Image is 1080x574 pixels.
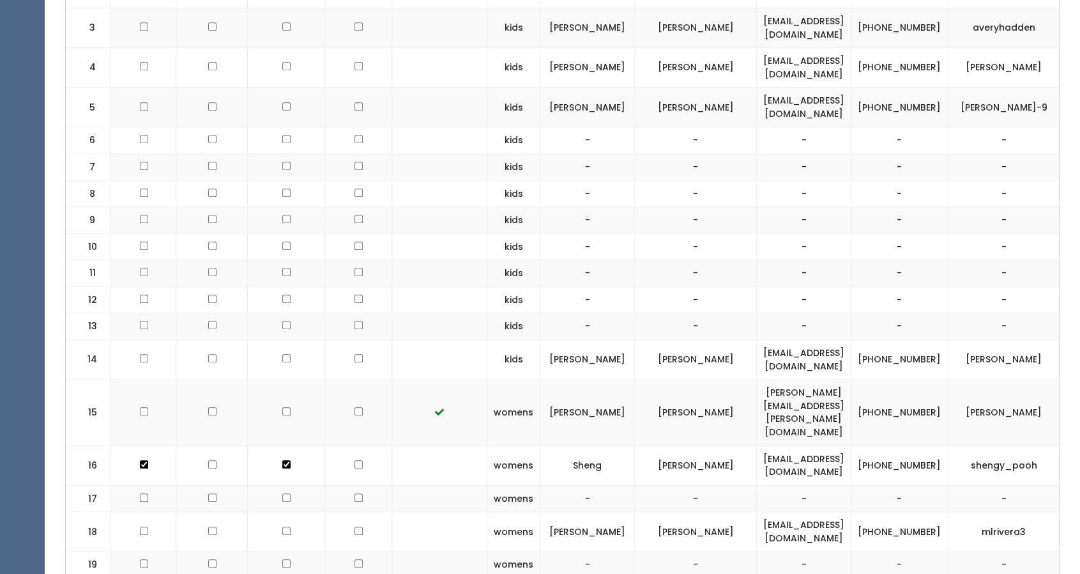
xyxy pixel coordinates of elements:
[948,446,1060,485] td: shengy_pooh
[948,48,1060,88] td: [PERSON_NAME]
[66,380,110,446] td: 15
[757,180,851,207] td: -
[851,180,948,207] td: -
[66,153,110,180] td: 7
[635,286,757,313] td: -
[851,233,948,260] td: -
[851,8,948,47] td: [PHONE_NUMBER]
[635,446,757,485] td: [PERSON_NAME]
[66,180,110,207] td: 8
[635,485,757,512] td: -
[540,233,635,260] td: -
[851,88,948,127] td: [PHONE_NUMBER]
[487,127,540,154] td: kids
[948,153,1060,180] td: -
[540,153,635,180] td: -
[635,153,757,180] td: -
[757,153,851,180] td: -
[487,446,540,485] td: womens
[635,180,757,207] td: -
[948,88,1060,127] td: [PERSON_NAME]-9
[487,180,540,207] td: kids
[487,260,540,287] td: kids
[948,485,1060,512] td: -
[66,207,110,234] td: 9
[948,286,1060,313] td: -
[487,340,540,380] td: kids
[851,446,948,485] td: [PHONE_NUMBER]
[540,88,635,127] td: [PERSON_NAME]
[487,313,540,340] td: kids
[66,127,110,154] td: 6
[948,313,1060,340] td: -
[851,380,948,446] td: [PHONE_NUMBER]
[757,88,851,127] td: [EMAIL_ADDRESS][DOMAIN_NAME]
[851,127,948,154] td: -
[540,340,635,380] td: [PERSON_NAME]
[487,88,540,127] td: kids
[487,286,540,313] td: kids
[540,485,635,512] td: -
[66,286,110,313] td: 12
[635,88,757,127] td: [PERSON_NAME]
[635,207,757,234] td: -
[635,8,757,47] td: [PERSON_NAME]
[487,8,540,47] td: kids
[66,233,110,260] td: 10
[487,153,540,180] td: kids
[757,446,851,485] td: [EMAIL_ADDRESS][DOMAIN_NAME]
[757,286,851,313] td: -
[635,340,757,380] td: [PERSON_NAME]
[948,180,1060,207] td: -
[851,48,948,88] td: [PHONE_NUMBER]
[635,48,757,88] td: [PERSON_NAME]
[948,380,1060,446] td: [PERSON_NAME]
[757,260,851,287] td: -
[540,8,635,47] td: [PERSON_NAME]
[66,340,110,380] td: 14
[66,512,110,552] td: 18
[851,207,948,234] td: -
[66,313,110,340] td: 13
[851,260,948,287] td: -
[851,512,948,552] td: [PHONE_NUMBER]
[851,313,948,340] td: -
[540,207,635,234] td: -
[948,233,1060,260] td: -
[540,127,635,154] td: -
[757,233,851,260] td: -
[948,260,1060,287] td: -
[540,380,635,446] td: [PERSON_NAME]
[635,233,757,260] td: -
[757,512,851,552] td: [EMAIL_ADDRESS][DOMAIN_NAME]
[948,8,1060,47] td: averyhadden
[757,485,851,512] td: -
[757,127,851,154] td: -
[851,286,948,313] td: -
[487,207,540,234] td: kids
[851,153,948,180] td: -
[757,380,851,446] td: [PERSON_NAME][EMAIL_ADDRESS][PERSON_NAME][DOMAIN_NAME]
[66,88,110,127] td: 5
[757,8,851,47] td: [EMAIL_ADDRESS][DOMAIN_NAME]
[540,180,635,207] td: -
[487,380,540,446] td: womens
[635,380,757,446] td: [PERSON_NAME]
[757,340,851,380] td: [EMAIL_ADDRESS][DOMAIN_NAME]
[851,340,948,380] td: [PHONE_NUMBER]
[540,48,635,88] td: [PERSON_NAME]
[948,512,1060,552] td: mlrivera3
[487,485,540,512] td: womens
[540,313,635,340] td: -
[948,127,1060,154] td: -
[487,48,540,88] td: kids
[635,260,757,287] td: -
[851,485,948,512] td: -
[635,127,757,154] td: -
[635,313,757,340] td: -
[66,485,110,512] td: 17
[635,512,757,552] td: [PERSON_NAME]
[757,313,851,340] td: -
[66,8,110,47] td: 3
[487,512,540,552] td: womens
